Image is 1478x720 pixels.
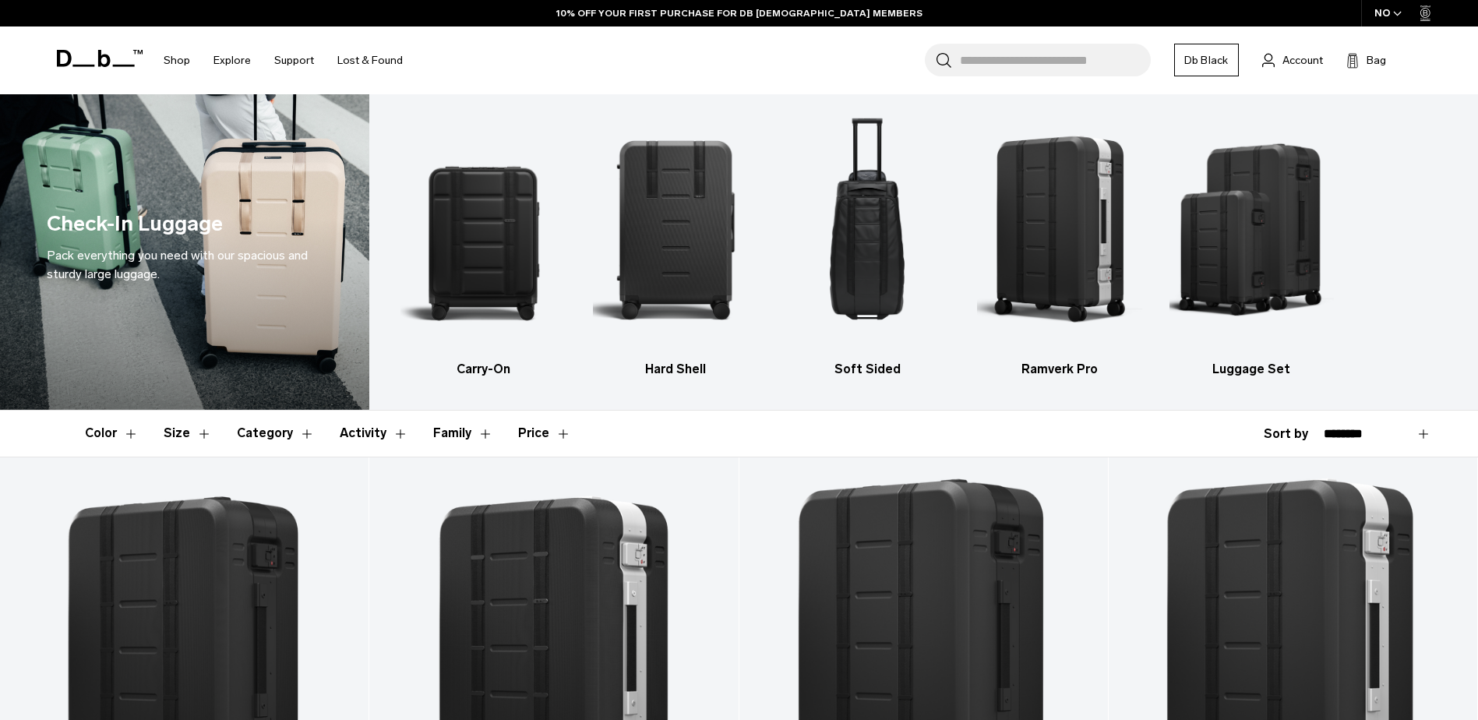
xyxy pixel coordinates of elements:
[785,105,950,379] li: 3 / 5
[785,105,950,352] img: Db
[47,208,223,240] h1: Check-In Luggage
[785,105,950,379] a: Db Soft Sided
[274,33,314,88] a: Support
[152,26,414,94] nav: Main Navigation
[785,360,950,379] h3: Soft Sided
[518,411,571,456] button: Toggle Price
[340,411,408,456] button: Toggle Filter
[593,105,758,379] li: 2 / 5
[1282,52,1323,69] span: Account
[400,105,566,379] a: Db Carry-On
[1262,51,1323,69] a: Account
[977,105,1142,379] li: 4 / 5
[1169,105,1335,352] img: Db
[400,105,566,352] img: Db
[977,105,1142,379] a: Db Ramverk Pro
[213,33,251,88] a: Explore
[1169,105,1335,379] a: Db Luggage Set
[593,360,758,379] h3: Hard Shell
[47,248,308,281] span: Pack everything you need with our spacious and sturdy large luggage.
[1174,44,1239,76] a: Db Black
[1367,52,1386,69] span: Bag
[556,6,922,20] a: 10% OFF YOUR FIRST PURCHASE FOR DB [DEMOGRAPHIC_DATA] MEMBERS
[400,105,566,379] li: 1 / 5
[237,411,315,456] button: Toggle Filter
[1346,51,1386,69] button: Bag
[1169,360,1335,379] h3: Luggage Set
[337,33,403,88] a: Lost & Found
[1169,105,1335,379] li: 5 / 5
[164,411,212,456] button: Toggle Filter
[977,105,1142,352] img: Db
[593,105,758,379] a: Db Hard Shell
[433,411,493,456] button: Toggle Filter
[593,105,758,352] img: Db
[164,33,190,88] a: Shop
[977,360,1142,379] h3: Ramverk Pro
[400,360,566,379] h3: Carry-On
[85,411,139,456] button: Toggle Filter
